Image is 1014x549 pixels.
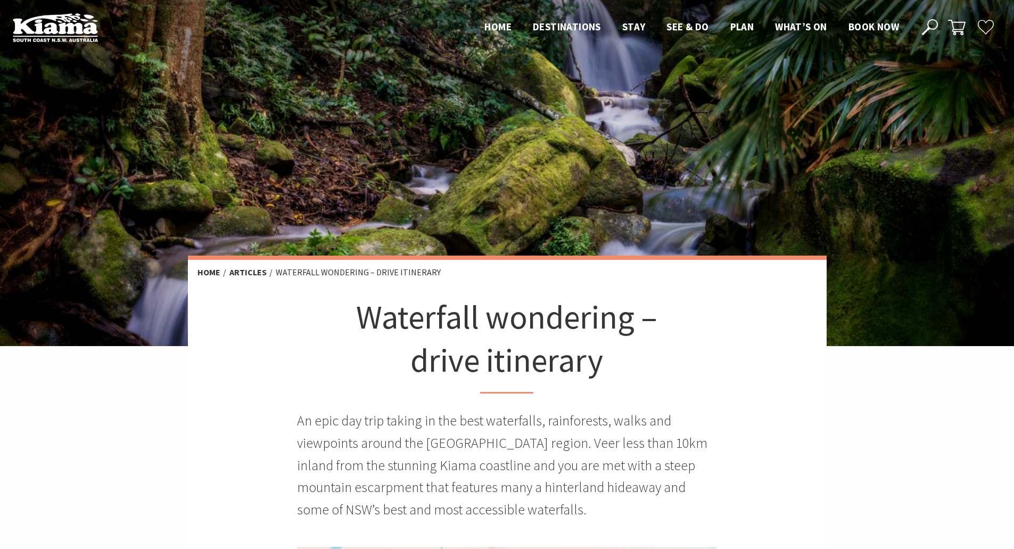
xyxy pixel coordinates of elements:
[229,267,267,278] a: Articles
[350,296,665,394] h1: Waterfall wondering – drive itinerary
[13,13,98,42] img: Kiama Logo
[775,20,827,33] span: What’s On
[297,409,717,520] p: An epic day trip taking in the best waterfalls, rainforests, walks and viewpoints around the [GEO...
[484,20,512,33] span: Home
[622,20,646,33] span: Stay
[730,20,754,33] span: Plan
[533,20,601,33] span: Destinations
[276,266,441,280] li: Waterfall wondering – drive itinerary
[666,20,708,33] span: See & Do
[474,19,910,36] nav: Main Menu
[848,20,899,33] span: Book now
[197,267,220,278] a: Home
